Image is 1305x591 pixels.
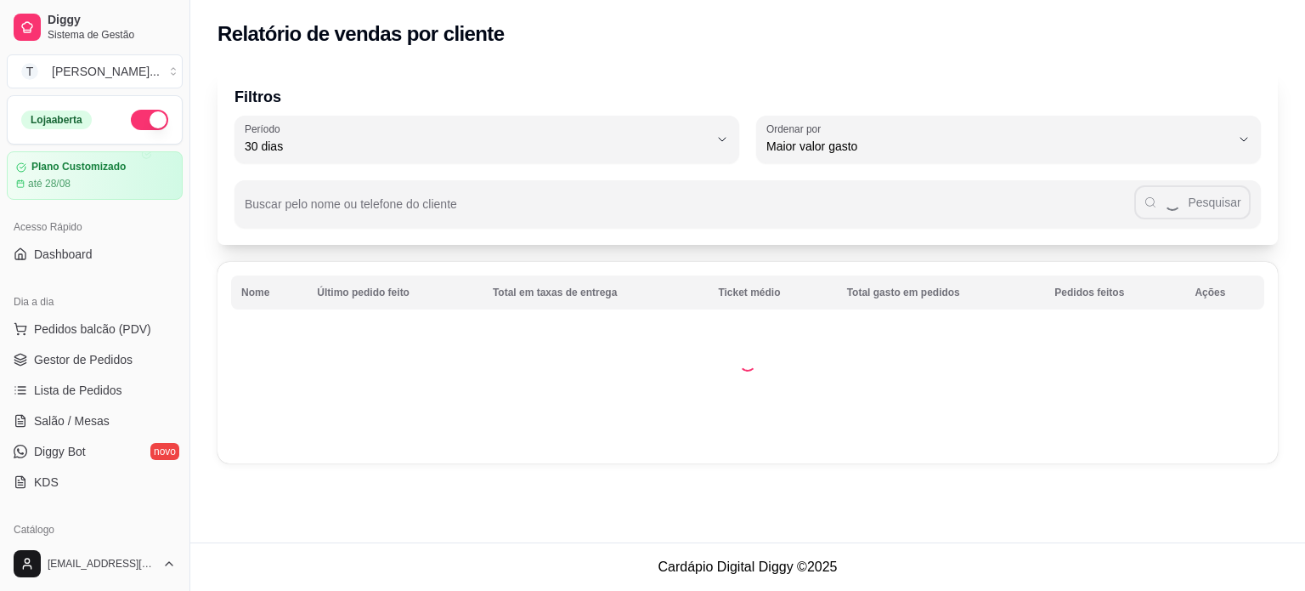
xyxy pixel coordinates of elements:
[739,355,756,372] div: Loading
[52,63,160,80] div: [PERSON_NAME] ...
[7,213,183,241] div: Acesso Rápido
[7,7,183,48] a: DiggySistema de Gestão
[7,407,183,435] a: Salão / Mesas
[766,138,1230,155] span: Maior valor gasto
[34,443,86,460] span: Diggy Bot
[7,377,183,404] a: Lista de Pedidos
[217,20,505,48] h2: Relatório de vendas por cliente
[34,321,151,338] span: Pedidos balcão (PDV)
[234,85,1261,109] p: Filtros
[48,13,176,28] span: Diggy
[31,161,126,173] article: Plano Customizado
[190,543,1305,591] footer: Cardápio Digital Diggy © 2025
[766,122,827,136] label: Ordenar por
[234,116,739,163] button: Período30 dias
[7,288,183,315] div: Dia a dia
[48,28,176,42] span: Sistema de Gestão
[7,151,183,200] a: Plano Customizadoaté 28/08
[21,111,92,129] div: Loja aberta
[34,474,59,491] span: KDS
[48,557,155,571] span: [EMAIL_ADDRESS][DOMAIN_NAME]
[7,346,183,373] a: Gestor de Pedidos
[7,469,183,496] a: KDS
[7,516,183,543] div: Catálogo
[7,54,183,88] button: Select a team
[7,543,183,584] button: [EMAIL_ADDRESS][DOMAIN_NAME]
[34,351,133,368] span: Gestor de Pedidos
[34,382,122,399] span: Lista de Pedidos
[7,315,183,343] button: Pedidos balcão (PDV)
[756,116,1261,163] button: Ordenar porMaior valor gasto
[245,202,1134,219] input: Buscar pelo nome ou telefone do cliente
[7,241,183,268] a: Dashboard
[34,412,110,429] span: Salão / Mesas
[245,122,285,136] label: Período
[131,110,168,130] button: Alterar Status
[7,438,183,465] a: Diggy Botnovo
[28,177,71,190] article: até 28/08
[34,246,93,263] span: Dashboard
[21,63,38,80] span: T
[245,138,709,155] span: 30 dias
